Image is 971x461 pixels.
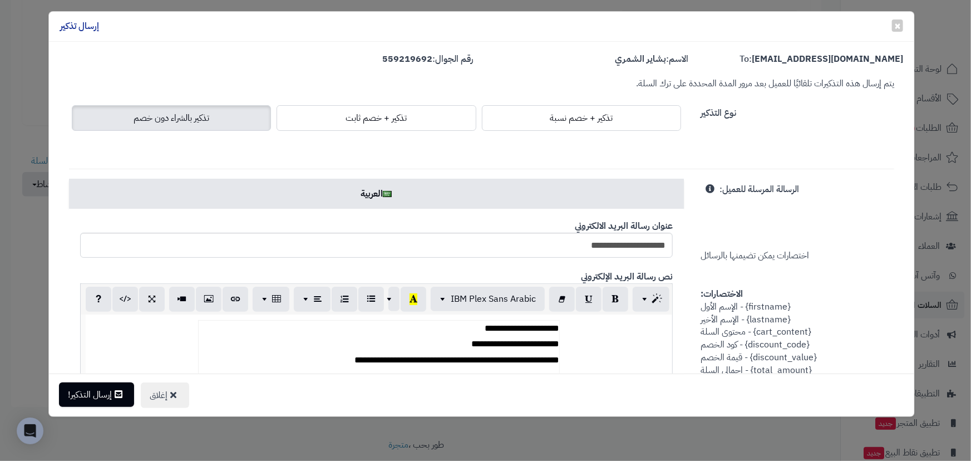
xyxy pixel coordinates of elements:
span: تذكير + خصم ثابت [346,111,407,125]
label: To: [740,53,903,66]
span: تذكير بالشراء دون خصم [134,111,209,125]
button: إغلاق [141,382,189,408]
span: اختصارات يمكن تضيمنها بالرسائل {firstname} - الإسم الأول {lastname} - الإسم الأخير {cart_content}... [701,183,822,415]
b: نص رسالة البريد الإلكتروني [581,270,673,283]
label: رقم الجوال: [383,53,474,66]
strong: بشاير الشمري [615,52,666,66]
a: العربية [69,179,684,209]
span: IBM Plex Sans Arabic [451,292,536,306]
label: نوع التذكير [701,102,736,120]
div: Open Intercom Messenger [17,418,43,444]
strong: الاختصارات: [701,287,743,301]
img: ar.png [383,191,392,197]
strong: 559219692 [383,52,433,66]
span: × [894,17,901,34]
label: الرسالة المرسلة للعميل: [719,179,799,196]
h4: إرسال تذكير [60,20,99,33]
small: يتم إرسال هذه التذكيرات تلقائيًا للعميل بعد مرور المدة المحددة على ترك السلة. [636,77,894,90]
span: تذكير + خصم نسبة [550,111,613,125]
strong: [EMAIL_ADDRESS][DOMAIN_NAME] [752,52,903,66]
button: إرسال التذكير! [59,382,134,407]
label: الاسم: [615,53,688,66]
b: عنوان رسالة البريد الالكتروني [575,219,673,233]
